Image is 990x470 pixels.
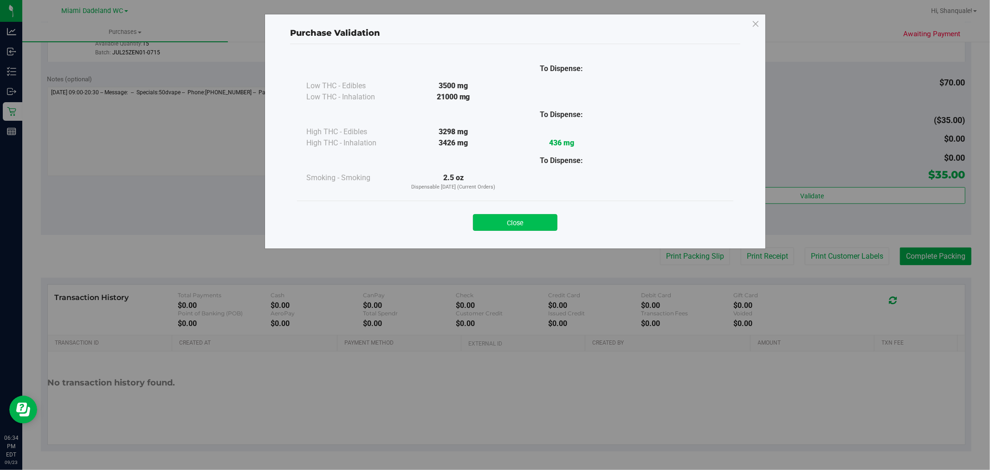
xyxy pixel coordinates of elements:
div: To Dispense: [507,109,615,120]
div: 21000 mg [399,91,507,103]
div: Low THC - Inhalation [306,91,399,103]
div: 3298 mg [399,126,507,137]
div: To Dispense: [507,63,615,74]
div: 2.5 oz [399,172,507,191]
button: Close [473,214,557,231]
div: Low THC - Edibles [306,80,399,91]
div: To Dispense: [507,155,615,166]
div: High THC - Edibles [306,126,399,137]
span: Purchase Validation [290,28,380,38]
div: 3426 mg [399,137,507,149]
div: High THC - Inhalation [306,137,399,149]
p: Dispensable [DATE] (Current Orders) [399,183,507,191]
strong: 436 mg [549,138,574,147]
iframe: Resource center [9,396,37,424]
div: 3500 mg [399,80,507,91]
div: Smoking - Smoking [306,172,399,183]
